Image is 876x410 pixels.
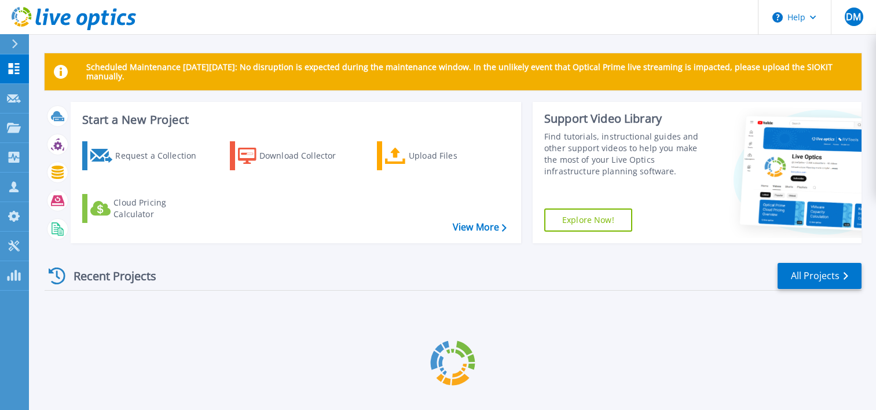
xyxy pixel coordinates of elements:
[259,144,352,167] div: Download Collector
[846,12,861,21] span: DM
[544,208,632,232] a: Explore Now!
[409,144,501,167] div: Upload Files
[230,141,359,170] a: Download Collector
[778,263,862,289] a: All Projects
[82,141,211,170] a: Request a Collection
[544,111,709,126] div: Support Video Library
[86,63,852,81] p: Scheduled Maintenance [DATE][DATE]: No disruption is expected during the maintenance window. In t...
[544,131,709,177] div: Find tutorials, instructional guides and other support videos to help you make the most of your L...
[115,144,208,167] div: Request a Collection
[113,197,206,220] div: Cloud Pricing Calculator
[453,222,507,233] a: View More
[82,194,211,223] a: Cloud Pricing Calculator
[45,262,172,290] div: Recent Projects
[377,141,506,170] a: Upload Files
[82,114,506,126] h3: Start a New Project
